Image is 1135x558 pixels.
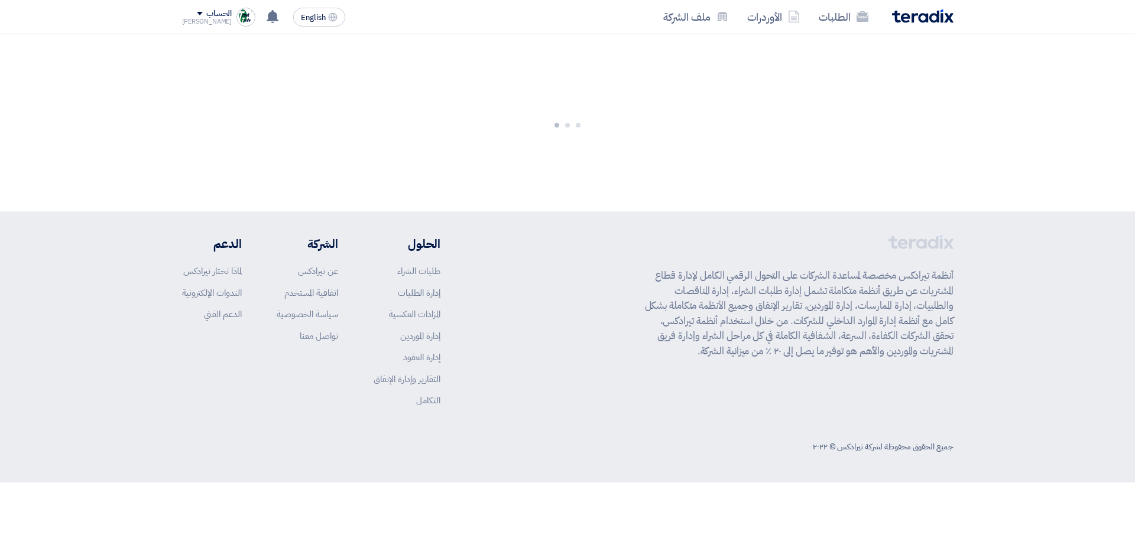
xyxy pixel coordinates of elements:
a: المزادات العكسية [389,308,440,321]
a: ملف الشركة [654,3,738,31]
li: الشركة [277,235,338,253]
a: التقارير وإدارة الإنفاق [374,373,440,386]
a: اتفاقية المستخدم [284,286,338,299]
a: طلبات الشراء [397,265,440,278]
a: إدارة الموردين [400,329,440,342]
a: سياسة الخصوصية [277,308,338,321]
div: [PERSON_NAME] [182,18,232,25]
li: الحلول [374,235,440,253]
span: English [301,14,326,22]
a: التكامل [416,394,440,407]
a: الأوردرات [738,3,809,31]
a: إدارة العقود [403,351,440,364]
a: الطلبات [809,3,878,31]
a: إدارة الطلبات [398,286,440,299]
div: الحساب [206,9,232,19]
p: أنظمة تيرادكس مخصصة لمساعدة الشركات على التحول الرقمي الكامل لإدارة قطاع المشتريات عن طريق أنظمة ... [645,268,954,358]
a: الندوات الإلكترونية [182,286,242,299]
a: لماذا تختار تيرادكس [183,265,242,278]
li: الدعم [182,235,242,253]
img: Trust_Trade_1758782181773.png [236,8,255,27]
img: Teradix logo [892,9,954,23]
a: عن تيرادكس [298,265,338,278]
div: جميع الحقوق محفوظة لشركة تيرادكس © ٢٠٢٢ [813,440,953,453]
a: تواصل معنا [300,329,338,342]
button: English [293,8,345,27]
a: الدعم الفني [204,308,242,321]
